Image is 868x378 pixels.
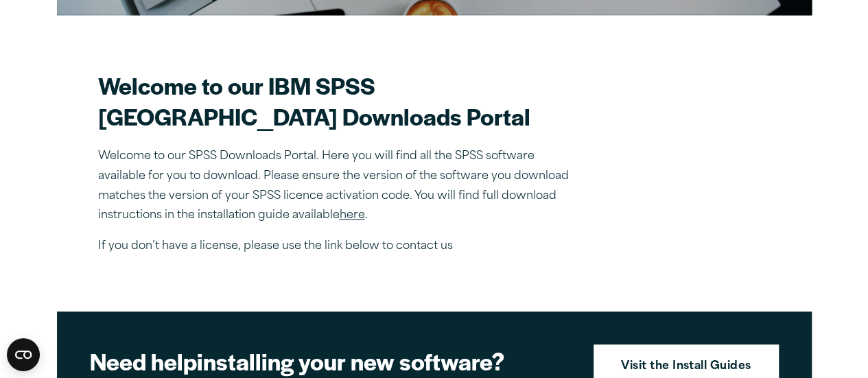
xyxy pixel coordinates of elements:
h2: Welcome to our IBM SPSS [GEOGRAPHIC_DATA] Downloads Portal [98,70,578,132]
p: Welcome to our SPSS Downloads Portal. Here you will find all the SPSS software available for you ... [98,147,578,226]
strong: Visit the Install Guides [621,358,751,376]
strong: Need help [90,344,197,377]
a: here [340,210,365,221]
p: If you don’t have a license, please use the link below to contact us [98,237,578,257]
button: Open CMP widget [7,338,40,371]
h2: installing your new software? [90,346,570,377]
